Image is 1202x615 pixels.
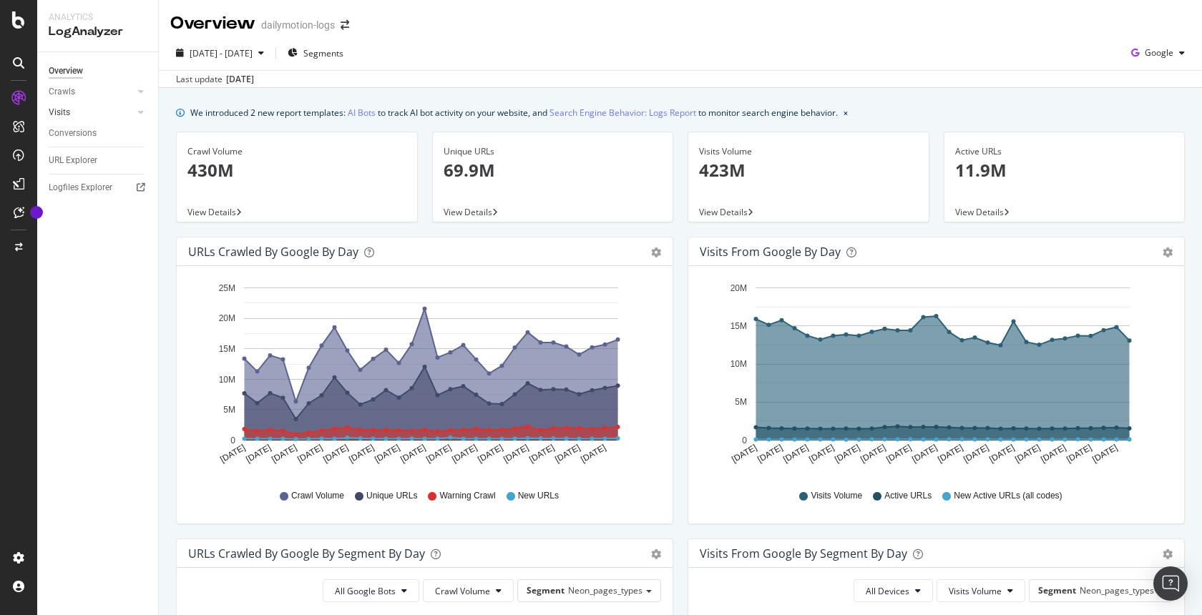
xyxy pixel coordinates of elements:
[187,158,406,182] p: 430M
[188,546,425,561] div: URLs Crawled by Google By Segment By Day
[518,490,559,502] span: New URLs
[937,579,1025,602] button: Visits Volume
[49,64,83,79] div: Overview
[936,443,964,465] text: [DATE]
[49,84,75,99] div: Crawls
[219,375,235,385] text: 10M
[884,443,913,465] text: [DATE]
[476,443,504,465] text: [DATE]
[1125,41,1191,64] button: Google
[949,585,1002,597] span: Visits Volume
[731,283,747,293] text: 20M
[49,84,134,99] a: Crawls
[49,24,147,40] div: LogAnalyzer
[699,145,918,158] div: Visits Volume
[1038,584,1076,596] span: Segment
[954,490,1062,502] span: New Active URLs (all codes)
[444,206,492,218] span: View Details
[49,11,147,24] div: Analytics
[866,585,909,597] span: All Devices
[323,579,419,602] button: All Google Bots
[444,158,663,182] p: 69.9M
[291,490,344,502] span: Crawl Volume
[553,443,582,465] text: [DATE]
[700,245,841,259] div: Visits from Google by day
[176,105,1185,120] div: info banner
[423,579,514,602] button: Crawl Volume
[348,105,376,120] a: AI Bots
[49,180,112,195] div: Logfiles Explorer
[884,490,932,502] span: Active URLs
[833,443,861,465] text: [DATE]
[910,443,939,465] text: [DATE]
[335,585,396,597] span: All Google Bots
[49,153,97,168] div: URL Explorer
[439,490,495,502] span: Warning Crawl
[49,64,148,79] a: Overview
[219,344,235,354] text: 15M
[190,105,838,120] div: We introduced 2 new report templates: to track AI bot activity on your website, and to monitor se...
[756,443,784,465] text: [DATE]
[568,584,642,596] span: Neon_pages_types
[230,436,235,446] text: 0
[244,443,273,465] text: [DATE]
[176,73,254,86] div: Last update
[190,47,253,59] span: [DATE] - [DATE]
[49,105,70,120] div: Visits
[373,443,401,465] text: [DATE]
[223,405,235,415] text: 5M
[187,145,406,158] div: Crawl Volume
[651,549,661,559] div: gear
[282,41,349,64] button: Segments
[1153,566,1188,601] div: Open Intercom Messenger
[781,443,810,465] text: [DATE]
[170,11,255,36] div: Overview
[450,443,479,465] text: [DATE]
[699,158,918,182] p: 423M
[955,158,1174,182] p: 11.9M
[527,584,565,596] span: Segment
[1090,443,1119,465] text: [DATE]
[1065,443,1093,465] text: [DATE]
[811,490,862,502] span: Visits Volume
[700,546,907,561] div: Visits from Google By Segment By Day
[955,206,1004,218] span: View Details
[261,18,335,32] div: dailymotion-logs
[49,126,97,141] div: Conversions
[444,145,663,158] div: Unique URLs
[1039,443,1067,465] text: [DATE]
[295,443,324,465] text: [DATE]
[735,398,747,408] text: 5M
[549,105,696,120] a: Search Engine Behavior: Logs Report
[700,277,1168,476] svg: A chart.
[219,314,235,324] text: 20M
[854,579,933,602] button: All Devices
[807,443,836,465] text: [DATE]
[303,47,343,59] span: Segments
[1163,549,1173,559] div: gear
[987,443,1016,465] text: [DATE]
[1163,247,1173,257] div: gear
[219,283,235,293] text: 25M
[270,443,298,465] text: [DATE]
[742,436,747,446] text: 0
[188,245,358,259] div: URLs Crawled by Google by day
[730,443,758,465] text: [DATE]
[579,443,607,465] text: [DATE]
[699,206,748,218] span: View Details
[30,206,43,219] div: Tooltip anchor
[1145,46,1173,59] span: Google
[347,443,376,465] text: [DATE]
[502,443,530,465] text: [DATE]
[1080,584,1154,596] span: Neon_pages_types
[962,443,990,465] text: [DATE]
[188,277,656,476] svg: A chart.
[859,443,887,465] text: [DATE]
[226,73,254,86] div: [DATE]
[399,443,427,465] text: [DATE]
[366,490,417,502] span: Unique URLs
[341,20,349,30] div: arrow-right-arrow-left
[49,105,134,120] a: Visits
